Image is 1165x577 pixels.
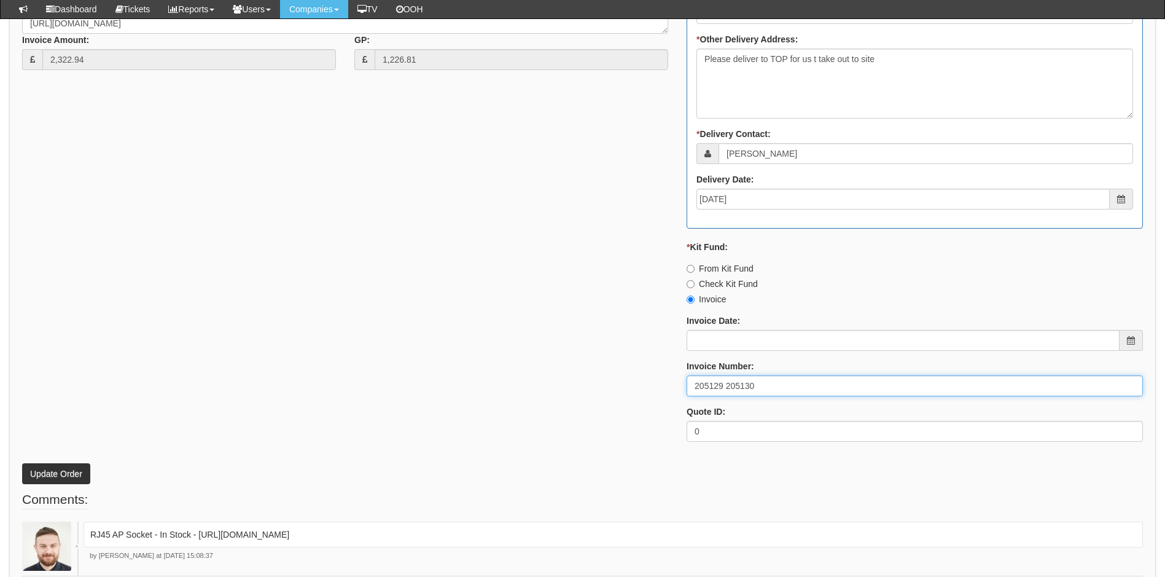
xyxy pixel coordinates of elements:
p: RJ45 AP Socket - In Stock - [URL][DOMAIN_NAME] [90,528,1136,541]
label: Invoice Date: [687,315,740,327]
textarea: Please deliver to TOP for us t take out to site [696,49,1133,119]
label: Quote ID: [687,406,725,418]
img: Brad Guiness [22,522,71,571]
label: Delivery Contact: [696,128,771,140]
label: GP: [354,34,370,46]
label: Invoice [687,293,726,305]
input: From Kit Fund [687,265,695,273]
input: Invoice [687,296,695,304]
label: From Kit Fund [687,262,754,275]
label: Check Kit Fund [687,278,758,290]
label: Other Delivery Address: [696,33,798,45]
label: Invoice Number: [687,360,754,372]
label: Delivery Date: [696,173,754,186]
label: Invoice Amount: [22,34,89,46]
legend: Comments: [22,490,88,509]
label: Kit Fund: [687,241,728,253]
input: Check Kit Fund [687,280,695,288]
button: Update Order [22,463,90,484]
p: by [PERSON_NAME] at [DATE] 15:08:37 [84,551,1143,561]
